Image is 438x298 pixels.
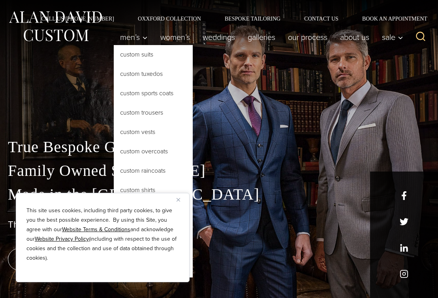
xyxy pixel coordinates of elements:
[26,206,179,263] p: This site uses cookies, including third party cookies, to give you the best possible experience. ...
[114,103,193,122] a: Custom Trousers
[114,45,193,64] a: Custom Suits
[154,29,196,45] a: Women’s
[350,16,430,21] a: Book an Appointment
[114,123,193,141] a: Custom Vests
[62,225,130,234] a: Website Terms & Conditions
[35,235,89,243] a: Website Privacy Policy
[120,33,148,41] span: Men’s
[282,29,334,45] a: Our Process
[114,84,193,103] a: Custom Sports Coats
[114,64,193,83] a: Custom Tuxedos
[8,135,430,206] p: True Bespoke Garments Family Owned Since [DATE] Made in the [GEOGRAPHIC_DATA]
[241,29,282,45] a: Galleries
[177,198,180,202] img: Close
[292,16,350,21] a: Contact Us
[8,219,430,230] h1: The Best Custom Suits NYC Has to Offer
[411,28,430,47] button: View Search Form
[213,16,292,21] a: Bespoke Tailoring
[334,29,376,45] a: About Us
[29,16,126,21] a: Call Us [PHONE_NUMBER]
[126,16,213,21] a: Oxxford Collection
[8,248,118,270] a: book an appointment
[114,161,193,180] a: Custom Raincoats
[196,29,241,45] a: weddings
[114,181,193,200] a: Custom Shirts
[114,29,407,45] nav: Primary Navigation
[114,142,193,161] a: Custom Overcoats
[8,9,103,44] img: Alan David Custom
[382,33,403,41] span: Sale
[177,195,186,204] button: Close
[29,16,430,21] nav: Secondary Navigation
